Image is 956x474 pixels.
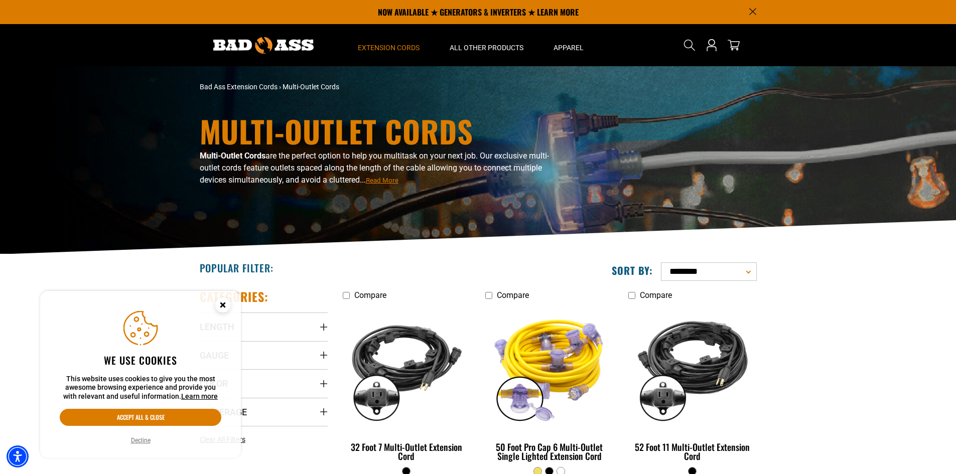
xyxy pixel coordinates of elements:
[200,312,328,341] summary: Length
[485,442,613,460] div: 50 Foot Pro Cap 6 Multi-Outlet Single Lighted Extension Cord
[486,310,613,425] img: yellow
[343,305,471,466] a: black 32 Foot 7 Multi-Outlet Extension Cord
[485,305,613,466] a: yellow 50 Foot Pro Cap 6 Multi-Outlet Single Lighted Extension Cord
[200,116,566,146] h1: Multi-Outlet Cords
[343,24,435,66] summary: Extension Cords
[450,43,523,52] span: All Other Products
[200,83,278,91] a: Bad Ass Extension Cords
[279,83,281,91] span: ›
[60,409,221,426] button: Accept all & close
[60,375,221,401] p: This website uses cookies to give you the most awesome browsing experience and provide you with r...
[358,43,420,52] span: Extension Cords
[181,392,218,400] a: Learn more
[60,354,221,367] h2: We use cookies
[200,369,328,397] summary: Color
[366,177,398,184] span: Read More
[538,24,599,66] summary: Apparel
[200,151,265,161] b: Multi-Outlet Cords
[7,445,29,467] div: Accessibility Menu
[200,261,274,274] h2: Popular Filter:
[628,442,756,460] div: 52 Foot 11 Multi-Outlet Extension Cord
[200,289,269,304] h2: Categories:
[213,37,314,54] img: Bad Ass Extension Cords
[497,290,529,300] span: Compare
[200,341,328,369] summary: Gauge
[343,442,471,460] div: 32 Foot 7 Multi-Outlet Extension Cord
[200,151,549,185] span: are the perfect option to help you multitask on your next job. Our exclusive multi-outlet cords f...
[628,305,756,466] a: black 52 Foot 11 Multi-Outlet Extension Cord
[200,398,328,426] summary: Amperage
[343,310,470,425] img: black
[283,83,339,91] span: Multi-Outlet Cords
[40,291,241,458] aside: Cookie Consent
[200,82,566,92] nav: breadcrumbs
[554,43,584,52] span: Apparel
[640,290,672,300] span: Compare
[681,37,698,53] summary: Search
[612,264,653,277] label: Sort by:
[629,310,756,425] img: black
[128,435,154,445] button: Decline
[354,290,386,300] span: Compare
[435,24,538,66] summary: All Other Products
